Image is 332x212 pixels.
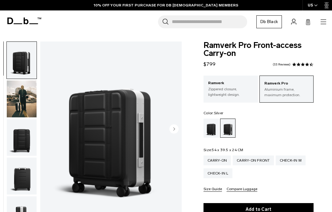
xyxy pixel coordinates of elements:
p: Ramverk Pro [264,80,309,87]
button: Ramverk Pro Front-access Carry-on Silver [6,157,37,195]
span: Silver [214,111,223,115]
img: Ramverk Pro Front-access Carry-on Silver [7,119,37,156]
button: Next slide [169,124,179,135]
button: Ramverk Pro Front-access Carry-on Silver [6,41,37,79]
span: Ramverk Pro Front-access Carry-on [204,41,314,57]
img: Ramverk Pro Front-access Carry-on Silver [7,158,37,194]
a: Check-in L [204,168,232,178]
button: Ramverk Pro Front-access Carry-on Silver [6,80,37,118]
p: Aluminium frame, maximum protection. [264,87,309,98]
button: Ramverk Pro Front-access Carry-on Silver [6,119,37,156]
a: Carry-on [204,155,231,165]
a: 33 reviews [273,63,290,66]
img: Ramverk Pro Front-access Carry-on Silver [7,80,37,117]
a: Db Black [256,15,282,28]
a: 10% OFF YOUR FIRST PURCHASE FOR DB [DEMOGRAPHIC_DATA] MEMBERS [94,2,238,8]
a: Check-in M [276,155,306,165]
button: Size Guide [204,187,222,192]
a: Silver [220,119,235,138]
a: Black Out [204,119,219,138]
span: 54 x 39.5 x 24 CM [212,148,243,152]
button: Compare Luggage [227,187,257,192]
img: Ramverk Pro Front-access Carry-on Silver [7,42,37,79]
span: $799 [204,61,215,67]
legend: Size: [204,148,243,152]
a: Ramverk Zippered closure, lightweight design. [204,76,258,102]
legend: Color: [204,111,223,115]
p: Zippered closure, lightweight design. [208,86,253,97]
p: Ramverk [208,80,253,86]
a: Carry-on Front [233,155,274,165]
